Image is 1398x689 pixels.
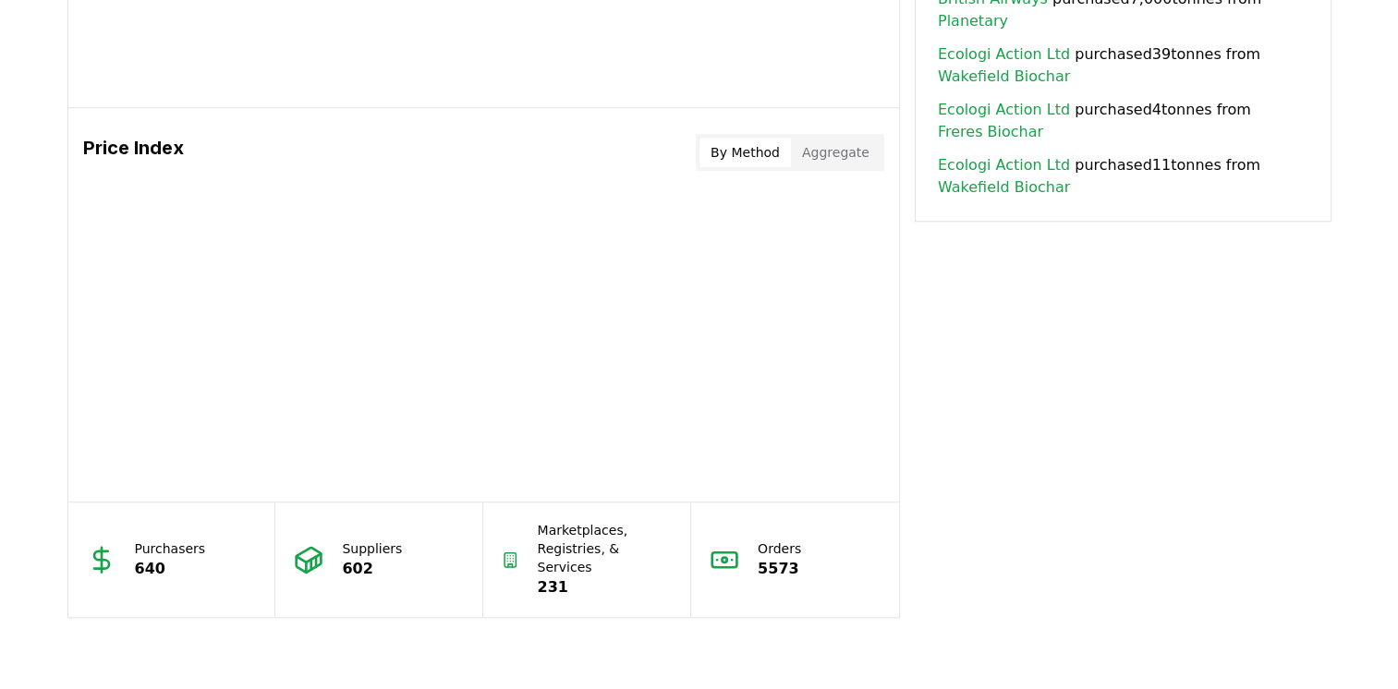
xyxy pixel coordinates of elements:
a: Freres Biochar [938,121,1043,143]
a: Ecologi Action Ltd [938,99,1070,121]
span: purchased 4 tonnes from [938,99,1308,143]
a: Wakefield Biochar [938,66,1070,88]
p: 5573 [758,558,801,580]
p: Purchasers [135,539,206,558]
a: Planetary [938,10,1008,32]
button: By Method [699,138,791,167]
p: Suppliers [342,539,402,558]
a: Ecologi Action Ltd [938,43,1070,66]
a: Wakefield Biochar [938,176,1070,199]
p: 231 [538,576,673,598]
a: Ecologi Action Ltd [938,154,1070,176]
p: 640 [135,558,206,580]
span: purchased 39 tonnes from [938,43,1308,88]
p: 602 [342,558,402,580]
button: Aggregate [791,138,881,167]
p: Marketplaces, Registries, & Services [538,521,673,576]
span: purchased 11 tonnes from [938,154,1308,199]
h3: Price Index [83,134,184,171]
p: Orders [758,539,801,558]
